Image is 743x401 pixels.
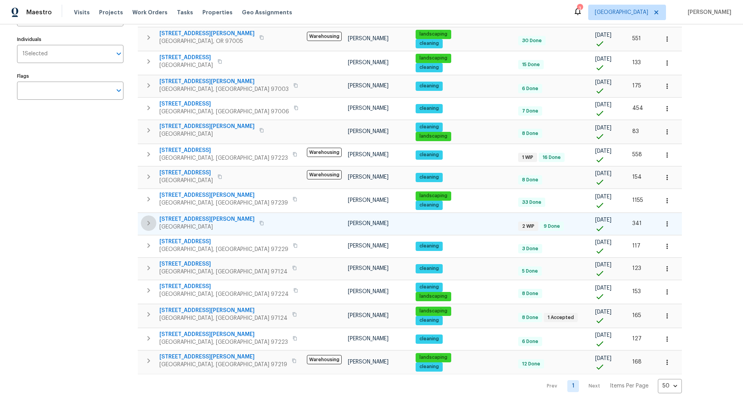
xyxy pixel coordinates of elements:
[348,174,389,180] span: [PERSON_NAME]
[159,246,288,253] span: [GEOGRAPHIC_DATA], [GEOGRAPHIC_DATA] 97229
[159,338,288,346] span: [GEOGRAPHIC_DATA], [GEOGRAPHIC_DATA] 97223
[159,85,289,93] span: [GEOGRAPHIC_DATA], [GEOGRAPHIC_DATA] 97003
[348,198,389,203] span: [PERSON_NAME]
[658,376,682,396] div: 50
[348,129,389,134] span: [PERSON_NAME]
[159,191,288,199] span: [STREET_ADDRESS][PERSON_NAME]
[416,284,442,290] span: cleaning
[159,123,255,130] span: [STREET_ADDRESS][PERSON_NAME]
[519,268,541,275] span: 5 Done
[159,268,288,276] span: [GEOGRAPHIC_DATA], [GEOGRAPHIC_DATA] 97124
[577,5,582,12] div: 3
[416,202,442,208] span: cleaning
[632,152,642,157] span: 558
[632,243,640,249] span: 117
[595,9,648,16] span: [GEOGRAPHIC_DATA]
[416,40,442,47] span: cleaning
[348,106,389,111] span: [PERSON_NAME]
[519,61,543,68] span: 15 Done
[348,313,389,318] span: [PERSON_NAME]
[348,36,389,41] span: [PERSON_NAME]
[307,32,342,41] span: Warehousing
[519,38,545,44] span: 30 Done
[595,240,611,245] span: [DATE]
[416,193,450,199] span: landscaping
[519,223,538,230] span: 2 WIP
[519,177,541,183] span: 8 Done
[595,285,611,291] span: [DATE]
[159,331,288,338] span: [STREET_ADDRESS][PERSON_NAME]
[519,246,541,252] span: 3 Done
[348,221,389,226] span: [PERSON_NAME]
[416,64,442,71] span: cleaning
[632,129,639,134] span: 83
[159,30,255,38] span: [STREET_ADDRESS][PERSON_NAME]
[159,154,288,162] span: [GEOGRAPHIC_DATA], [GEOGRAPHIC_DATA] 97223
[595,333,611,338] span: [DATE]
[544,314,577,321] span: 1 Accepted
[595,125,611,131] span: [DATE]
[519,338,541,345] span: 6 Done
[202,9,233,16] span: Properties
[519,108,541,114] span: 7 Done
[416,336,442,342] span: cleaning
[22,51,48,57] span: 1 Selected
[595,102,611,108] span: [DATE]
[348,289,389,294] span: [PERSON_NAME]
[632,174,642,180] span: 154
[685,9,731,16] span: [PERSON_NAME]
[632,36,641,41] span: 551
[595,80,611,85] span: [DATE]
[159,108,289,116] span: [GEOGRAPHIC_DATA], [GEOGRAPHIC_DATA] 97006
[17,74,123,78] label: Flags
[632,359,642,365] span: 168
[519,199,544,206] span: 33 Done
[541,223,563,230] span: 9 Done
[416,83,442,89] span: cleaning
[416,174,442,181] span: cleaning
[177,10,193,15] span: Tasks
[159,307,288,314] span: [STREET_ADDRESS][PERSON_NAME]
[632,106,643,111] span: 454
[610,382,649,390] p: Items Per Page
[348,336,389,341] span: [PERSON_NAME]
[539,379,682,393] nav: Pagination Navigation
[595,56,611,62] span: [DATE]
[539,154,564,161] span: 16 Done
[159,353,287,361] span: [STREET_ADDRESS][PERSON_NAME]
[159,290,289,298] span: [GEOGRAPHIC_DATA], [GEOGRAPHIC_DATA] 97224
[348,266,389,271] span: [PERSON_NAME]
[595,148,611,154] span: [DATE]
[632,198,643,203] span: 1155
[159,130,255,138] span: [GEOGRAPHIC_DATA]
[159,223,255,231] span: [GEOGRAPHIC_DATA]
[348,83,389,89] span: [PERSON_NAME]
[632,266,641,271] span: 123
[595,262,611,268] span: [DATE]
[113,85,124,96] button: Open
[416,243,442,249] span: cleaning
[159,147,288,154] span: [STREET_ADDRESS]
[416,363,442,370] span: cleaning
[595,217,611,223] span: [DATE]
[416,293,450,300] span: landscaping
[595,309,611,315] span: [DATE]
[519,85,541,92] span: 6 Done
[595,194,611,200] span: [DATE]
[307,148,342,157] span: Warehousing
[307,170,342,179] span: Warehousing
[416,31,450,38] span: landscaping
[159,238,288,246] span: [STREET_ADDRESS]
[632,336,642,341] span: 127
[632,60,641,65] span: 133
[348,152,389,157] span: [PERSON_NAME]
[632,313,641,318] span: 165
[159,54,213,61] span: [STREET_ADDRESS]
[159,78,289,85] span: [STREET_ADDRESS][PERSON_NAME]
[159,215,255,223] span: [STREET_ADDRESS][PERSON_NAME]
[416,105,442,112] span: cleaning
[99,9,123,16] span: Projects
[416,317,442,324] span: cleaning
[132,9,168,16] span: Work Orders
[348,243,389,249] span: [PERSON_NAME]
